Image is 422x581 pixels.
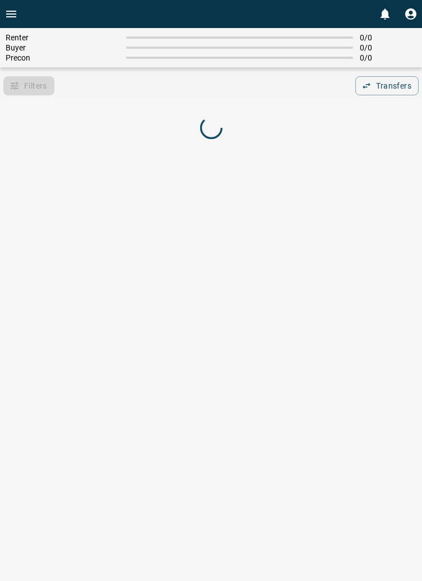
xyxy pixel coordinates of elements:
button: Transfers [355,76,419,95]
span: Buyer [6,43,119,52]
span: 0 / 0 [360,33,416,42]
button: Profile [400,3,422,25]
span: Renter [6,33,119,42]
span: Precon [6,53,119,62]
span: 0 / 0 [360,43,416,52]
span: 0 / 0 [360,53,416,62]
